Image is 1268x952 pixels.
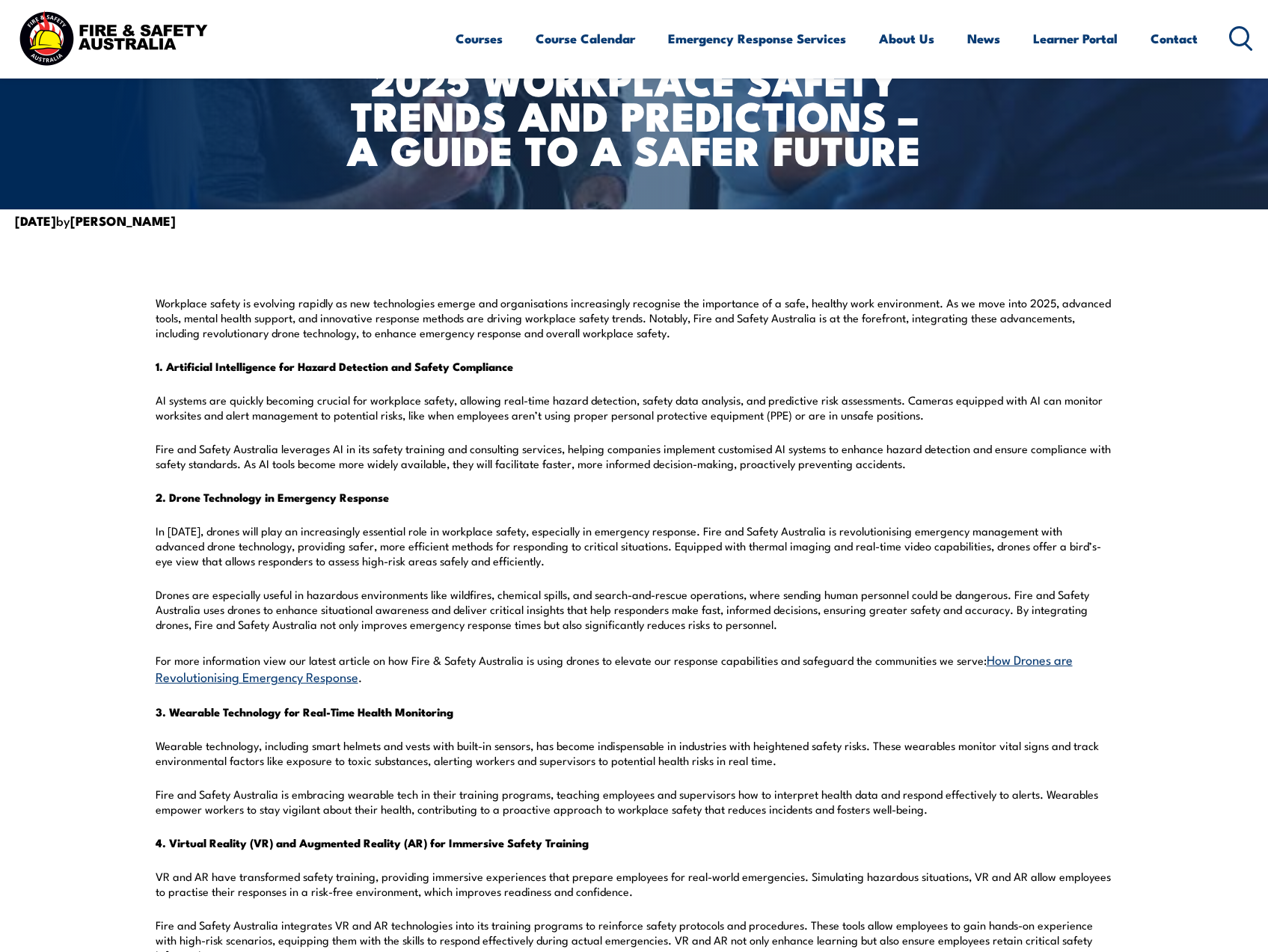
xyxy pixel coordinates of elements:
[156,393,1113,423] p: AI systems are quickly becoming crucial for workplace safety, allowing real-time hazard detection...
[967,19,1000,58] a: News
[156,441,1113,471] p: Fire and Safety Australia leverages AI in its safety training and consulting services, helping co...
[340,62,928,167] h1: 2025 Workplace Safety Trends and Predictions – A Guide to a Safer Future
[156,738,1113,768] p: Wearable technology, including smart helmets and vests with built-in sensors, has become indispen...
[156,834,589,851] strong: 4. Virtual Reality (VR) and Augmented Reality (AR) for Immersive Safety Training
[536,19,635,58] a: Course Calendar
[156,523,1113,568] p: In [DATE], drones will play an increasingly essential role in workplace safety, especially in eme...
[156,703,453,720] strong: 3. Wearable Technology for Real-Time Health Monitoring
[156,650,1073,685] a: How Drones are Revolutionising Emergency Response
[156,295,1113,340] p: Workplace safety is evolving rapidly as new technologies emerge and organisations increasingly re...
[156,488,389,506] strong: 2. Drone Technology in Emergency Response
[156,651,1113,686] p: For more information view our latest article on how Fire & Safety Australia is using drones to el...
[668,19,846,58] a: Emergency Response Services
[156,587,1113,632] p: Drones are especially useful in hazardous environments like wildfires, chemical spills, and searc...
[70,211,176,230] strong: [PERSON_NAME]
[1033,19,1118,58] a: Learner Portal
[879,19,934,58] a: About Us
[15,211,176,230] span: by
[156,869,1113,899] p: VR and AR have transformed safety training, providing immersive experiences that prepare employee...
[156,357,513,375] strong: 1. Artificial Intelligence for Hazard Detection and Safety Compliance
[15,211,56,230] strong: [DATE]
[156,787,1113,817] p: Fire and Safety Australia is embracing wearable tech in their training programs, teaching employe...
[456,19,503,58] a: Courses
[1151,19,1198,58] a: Contact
